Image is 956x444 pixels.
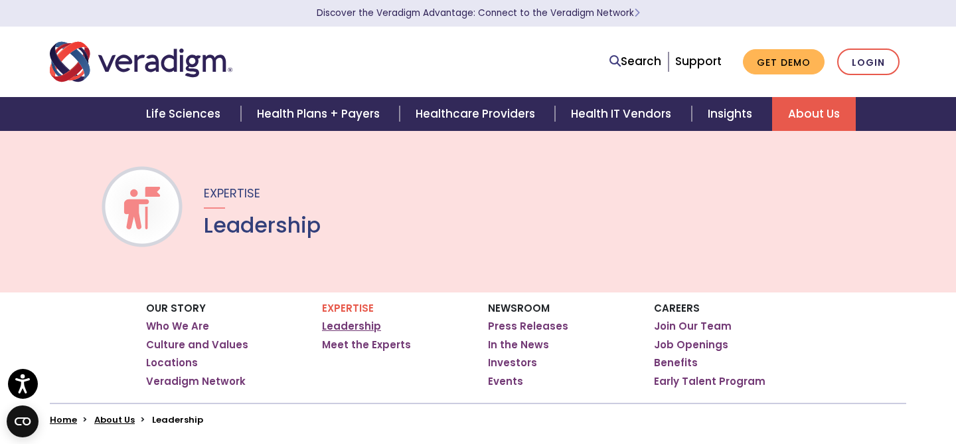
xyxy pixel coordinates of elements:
[654,375,765,388] a: Early Talent Program
[743,49,825,75] a: Get Demo
[837,49,900,76] a: Login
[488,338,549,352] a: In the News
[322,338,411,352] a: Meet the Experts
[555,97,691,131] a: Health IT Vendors
[204,213,321,238] h1: Leadership
[146,356,198,370] a: Locations
[241,97,400,131] a: Health Plans + Payers
[654,338,728,352] a: Job Openings
[322,320,381,333] a: Leadership
[692,97,772,131] a: Insights
[146,320,209,333] a: Who We Are
[675,53,722,69] a: Support
[654,356,698,370] a: Benefits
[146,338,248,352] a: Culture and Values
[94,413,135,426] a: About Us
[654,320,732,333] a: Join Our Team
[146,375,246,388] a: Veradigm Network
[130,97,240,131] a: Life Sciences
[204,185,260,201] span: Expertise
[50,40,232,84] img: Veradigm logo
[772,97,856,131] a: About Us
[634,7,640,19] span: Learn More
[7,405,39,437] button: Open CMP widget
[50,413,77,426] a: Home
[488,320,568,333] a: Press Releases
[400,97,555,131] a: Healthcare Providers
[488,356,537,370] a: Investors
[317,7,640,19] a: Discover the Veradigm Advantage: Connect to the Veradigm NetworkLearn More
[701,362,940,428] iframe: Drift Chat Widget
[609,53,661,70] a: Search
[488,375,523,388] a: Events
